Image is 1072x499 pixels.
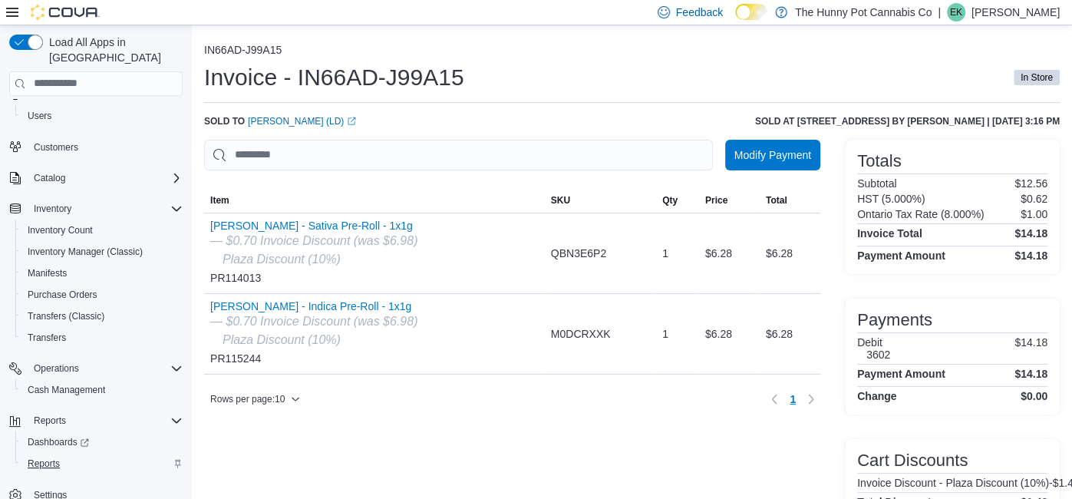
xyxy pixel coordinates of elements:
div: 1 [656,319,699,349]
h6: Subtotal [857,177,896,190]
h3: Payments [857,311,932,329]
button: Inventory [3,198,189,220]
span: Dark Mode [735,20,736,21]
button: Next page [802,390,820,408]
span: Inventory [28,200,183,218]
span: QBN3E6P2 [551,244,606,263]
h6: Invoice Discount - Plaza Discount (10%) [857,477,1049,489]
span: Operations [34,362,79,375]
span: Inventory Manager (Classic) [21,243,183,261]
button: IN66AD-J99A15 [204,44,282,56]
button: Catalog [3,167,189,189]
ul: Pagination for table: MemoryTable from EuiInMemoryTable [783,387,802,411]
span: EK [950,3,962,21]
span: Transfers (Classic) [28,310,104,322]
span: Inventory [34,203,71,215]
p: $14.18 [1014,336,1047,361]
a: Reports [21,454,66,473]
span: Rows per page : 10 [210,393,285,405]
button: Operations [3,358,189,379]
h6: Ontario Tax Rate (8.000%) [857,208,985,220]
p: [PERSON_NAME] [971,3,1060,21]
button: Transfers [15,327,189,349]
span: Operations [28,359,183,378]
p: The Hunny Pot Cannabis Co [795,3,932,21]
span: Manifests [21,264,183,283]
span: Transfers [28,332,66,344]
div: PR115244 [210,300,417,368]
button: Page 1 of 1 [783,387,802,411]
a: Inventory Manager (Classic) [21,243,149,261]
h4: Invoice Total [857,227,922,240]
p: $12.56 [1014,177,1047,190]
a: Transfers [21,329,72,347]
button: Inventory [28,200,78,218]
button: Total [760,188,820,213]
button: Manifests [15,263,189,284]
button: [PERSON_NAME] - Indica Pre-Roll - 1x1g [210,300,417,312]
h6: Sold at [STREET_ADDRESS] by [PERSON_NAME] | [DATE] 3:16 PM [755,115,1060,127]
span: 1 [790,392,796,407]
a: [PERSON_NAME] (Ld)External link [248,115,356,127]
button: Purchase Orders [15,284,189,306]
h6: Debit [857,336,890,349]
span: Inventory Count [28,224,93,236]
div: $6.28 [760,319,820,349]
p: $0.62 [1021,193,1047,205]
span: Users [21,107,183,125]
button: Item [204,188,545,213]
nav: Pagination for table: MemoryTable from EuiInMemoryTable [765,387,820,411]
input: Dark Mode [735,4,767,20]
h6: 3602 [866,349,890,361]
div: Sold to [204,115,356,127]
button: Inventory Count [15,220,189,241]
span: Total [766,194,787,207]
span: Inventory Manager (Classic) [28,246,143,258]
button: SKU [545,188,656,213]
span: Catalog [28,169,183,187]
span: Dashboards [21,433,183,451]
a: Manifests [21,264,73,283]
button: Qty [656,188,699,213]
h4: $14.18 [1014,368,1047,380]
div: $6.28 [699,238,760,269]
a: Cash Management [21,381,111,399]
div: $6.28 [760,238,820,269]
img: Cova [31,5,100,20]
h4: $0.00 [1021,390,1047,402]
input: This is a search bar. As you type, the results lower in the page will automatically filter. [204,140,713,170]
h1: Invoice - IN66AD-J99A15 [204,62,464,93]
span: Reports [28,411,183,430]
span: Catalog [34,172,65,184]
button: Customers [3,136,189,158]
div: — $0.70 Invoice Discount (was $6.98) [210,312,417,331]
button: Users [15,105,189,127]
div: PR114013 [210,220,417,287]
a: Dashboards [15,431,189,453]
h4: Payment Amount [857,249,945,262]
span: Transfers [21,329,183,347]
h3: Cart Discounts [857,451,968,470]
button: Catalog [28,169,71,187]
span: Cash Management [21,381,183,399]
span: Price [705,194,727,207]
h4: Payment Amount [857,368,945,380]
span: Inventory Count [21,221,183,240]
span: Feedback [676,5,723,20]
span: Manifests [28,267,67,279]
span: Qty [662,194,678,207]
span: Item [210,194,229,207]
button: Rows per page:10 [204,390,306,408]
button: Modify Payment [725,140,820,170]
a: Users [21,107,58,125]
span: Dashboards [28,436,89,448]
span: Purchase Orders [21,286,183,304]
span: In Store [1014,70,1060,85]
h4: Change [857,390,896,402]
span: In Store [1021,71,1053,84]
button: Transfers (Classic) [15,306,189,327]
button: Price [699,188,760,213]
button: Reports [15,453,189,474]
svg: External link [347,117,356,126]
div: Elizabeth Kettlehut [947,3,965,21]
